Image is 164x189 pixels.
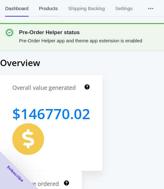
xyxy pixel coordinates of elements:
h1: Overall value generated [12,84,76,92]
span: $ [12,104,21,123]
span: Settings [115,0,133,17]
span: Subscribe [6,164,25,183]
h1: 146770.02 [12,104,90,123]
span: Products [39,0,58,17]
button: More tabs [138,0,164,17]
span: Dashboard [5,0,28,17]
span: Shipping Backlog [68,0,105,17]
p: Pre-Order Helper status [19,29,142,36]
p: Pre-Order Helper app and theme app extension is enabled [19,38,142,44]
